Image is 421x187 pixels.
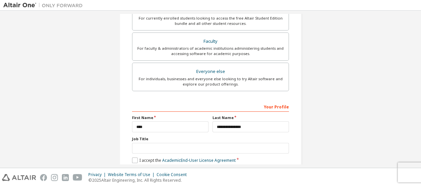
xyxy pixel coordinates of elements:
[108,172,157,177] div: Website Terms of Use
[132,115,209,120] label: First Name
[132,136,289,142] label: Job Title
[136,16,285,26] div: For currently enrolled students looking to access the free Altair Student Edition bundle and all ...
[136,46,285,56] div: For faculty & administrators of academic institutions administering students and accessing softwa...
[157,172,191,177] div: Cookie Consent
[136,76,285,87] div: For individuals, businesses and everyone else looking to try Altair software and explore our prod...
[88,177,191,183] p: © 2025 Altair Engineering, Inc. All Rights Reserved.
[73,174,82,181] img: youtube.svg
[62,174,69,181] img: linkedin.svg
[136,67,285,76] div: Everyone else
[88,172,108,177] div: Privacy
[132,101,289,112] div: Your Profile
[40,174,47,181] img: facebook.svg
[3,2,86,9] img: Altair One
[136,37,285,46] div: Faculty
[212,115,289,120] label: Last Name
[162,157,236,163] a: Academic End-User License Agreement
[51,174,58,181] img: instagram.svg
[2,174,36,181] img: altair_logo.svg
[132,157,236,163] label: I accept the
